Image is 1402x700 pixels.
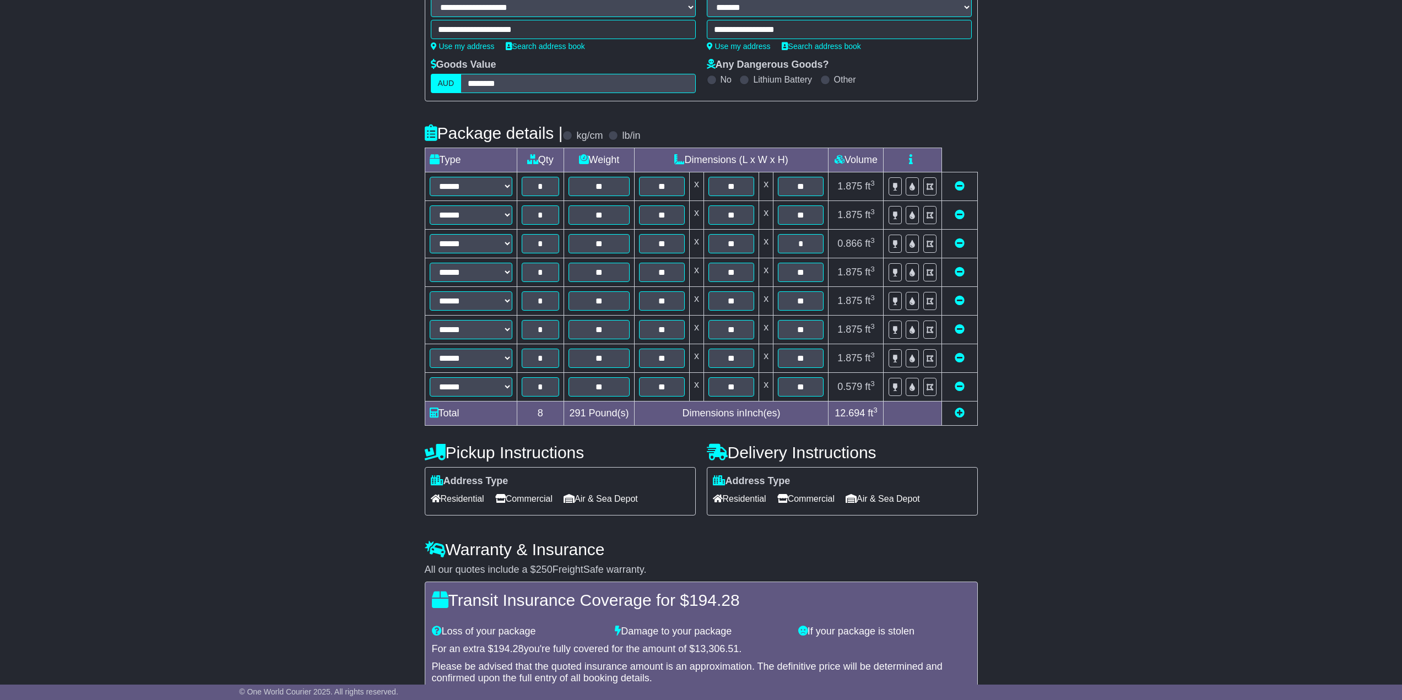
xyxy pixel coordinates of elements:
span: 1.875 [837,267,862,278]
label: Lithium Battery [753,74,812,85]
td: Pound(s) [564,401,634,426]
label: AUD [431,74,462,93]
a: Remove this item [955,238,965,249]
span: Residential [431,490,484,507]
sup: 3 [870,208,875,216]
h4: Pickup Instructions [425,443,696,462]
label: Other [834,74,856,85]
label: Any Dangerous Goods? [707,59,829,71]
h4: Delivery Instructions [707,443,978,462]
td: Weight [564,148,634,172]
span: Residential [713,490,766,507]
a: Remove this item [955,181,965,192]
span: ft [865,267,875,278]
td: x [689,230,703,258]
td: x [759,258,773,287]
td: x [689,201,703,230]
label: kg/cm [576,130,603,142]
td: x [689,172,703,201]
td: x [689,287,703,316]
sup: 3 [870,294,875,302]
span: 194.28 [494,643,524,654]
sup: 3 [873,406,878,414]
span: 250 [536,564,553,575]
sup: 3 [870,236,875,245]
span: ft [865,295,875,306]
td: Volume [829,148,884,172]
sup: 3 [870,351,875,359]
span: ft [865,209,875,220]
td: 8 [517,401,564,426]
h4: Package details | [425,124,563,142]
td: Dimensions (L x W x H) [634,148,829,172]
label: Goods Value [431,59,496,71]
a: Remove this item [955,295,965,306]
span: 0.866 [837,238,862,249]
div: Please be advised that the quoted insurance amount is an approximation. The definitive price will... [432,661,971,685]
span: ft [865,352,875,363]
td: x [689,258,703,287]
span: 1.875 [837,209,862,220]
span: 1.875 [837,352,862,363]
td: x [759,373,773,401]
h4: Warranty & Insurance [425,540,978,558]
span: 13,306.51 [695,643,739,654]
span: 1.875 [837,181,862,192]
span: ft [865,181,875,192]
td: x [689,373,703,401]
label: lb/in [622,130,640,142]
sup: 3 [870,265,875,273]
a: Use my address [707,42,771,51]
td: Dimensions in Inch(es) [634,401,829,426]
td: x [689,316,703,344]
td: x [759,344,773,373]
div: If your package is stolen [793,626,976,638]
span: © One World Courier 2025. All rights reserved. [239,687,398,696]
label: Address Type [431,475,508,487]
td: x [759,316,773,344]
sup: 3 [870,322,875,330]
a: Search address book [782,42,861,51]
span: 1.875 [837,324,862,335]
td: x [759,287,773,316]
span: Air & Sea Depot [846,490,920,507]
div: Damage to your package [609,626,793,638]
div: All our quotes include a $ FreightSafe warranty. [425,564,978,576]
a: Remove this item [955,267,965,278]
td: x [759,230,773,258]
span: Commercial [777,490,835,507]
span: 12.694 [835,408,865,419]
td: Type [425,148,517,172]
td: Qty [517,148,564,172]
label: Address Type [713,475,791,487]
a: Search address book [506,42,585,51]
a: Add new item [955,408,965,419]
a: Remove this item [955,209,965,220]
td: Total [425,401,517,426]
label: No [721,74,732,85]
a: Remove this item [955,381,965,392]
td: x [689,344,703,373]
h4: Transit Insurance Coverage for $ [432,591,971,609]
a: Remove this item [955,324,965,335]
sup: 3 [870,179,875,187]
span: 0.579 [837,381,862,392]
span: ft [865,238,875,249]
span: ft [865,381,875,392]
a: Remove this item [955,352,965,363]
sup: 3 [870,379,875,388]
span: 291 [569,408,586,419]
div: For an extra $ you're fully covered for the amount of $ . [432,643,971,655]
td: x [759,172,773,201]
div: Loss of your package [426,626,610,638]
span: ft [868,408,878,419]
span: ft [865,324,875,335]
a: Use my address [431,42,495,51]
span: 1.875 [837,295,862,306]
span: 194.28 [689,591,740,609]
span: Air & Sea Depot [564,490,638,507]
span: Commercial [495,490,553,507]
td: x [759,201,773,230]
